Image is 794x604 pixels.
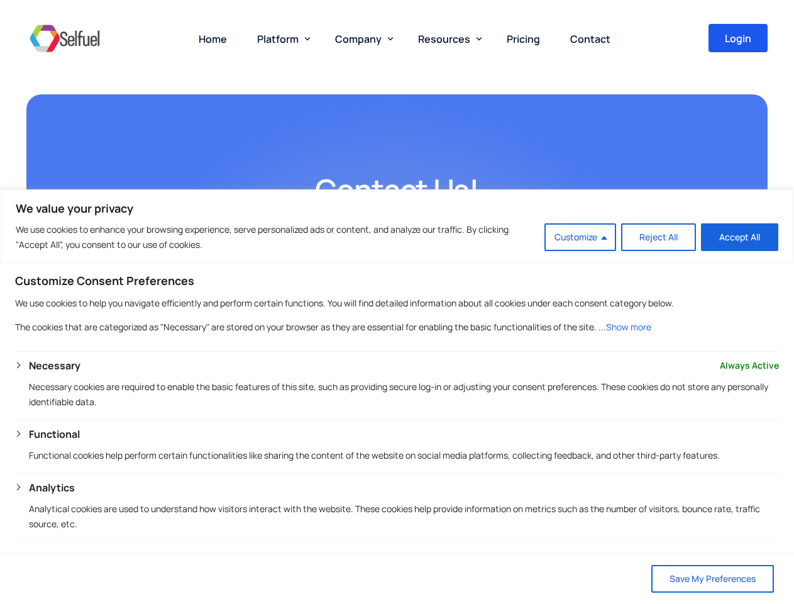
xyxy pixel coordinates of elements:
[29,480,75,495] button: Analytics
[77,170,718,211] h2: Contact Us!
[29,379,779,410] p: Necessary cookies are required to enable the basic features of this site, such as providing secur...
[606,320,651,335] button: Show more
[16,201,778,216] p: We value your privacy
[15,320,779,335] p: The cookies that are categorized as "Necessary" are stored on your browser as they are essential ...
[29,427,80,442] button: Functional
[257,32,299,46] span: Platform
[29,448,779,463] p: Functional cookies help perform certain functionalities like sharing the content of the website o...
[29,358,80,373] button: Necessary
[621,223,696,251] button: Reject All
[701,223,778,251] button: Accept All
[26,20,103,57] img: Selfuel - Democratizing Innovation
[29,501,779,532] p: Analytical cookies are used to understand how visitors interact with the website. These cookies h...
[15,296,779,311] p: We use cookies to help you navigate efficiently and perform certain functions. You will find deta...
[16,222,535,252] p: We use cookies to enhance your browsing experience, serve personalized ads or content, and analyz...
[544,223,616,251] button: Customize
[585,468,794,604] iframe: Chat Widget
[709,24,768,52] a: Login
[15,273,194,288] span: Customize Consent Preferences
[570,32,610,46] span: Contact
[725,33,751,43] span: Login
[418,32,470,46] span: Resources
[720,358,779,373] span: Always Active
[199,32,227,46] span: Home
[507,32,540,46] span: Pricing
[335,32,382,46] span: Company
